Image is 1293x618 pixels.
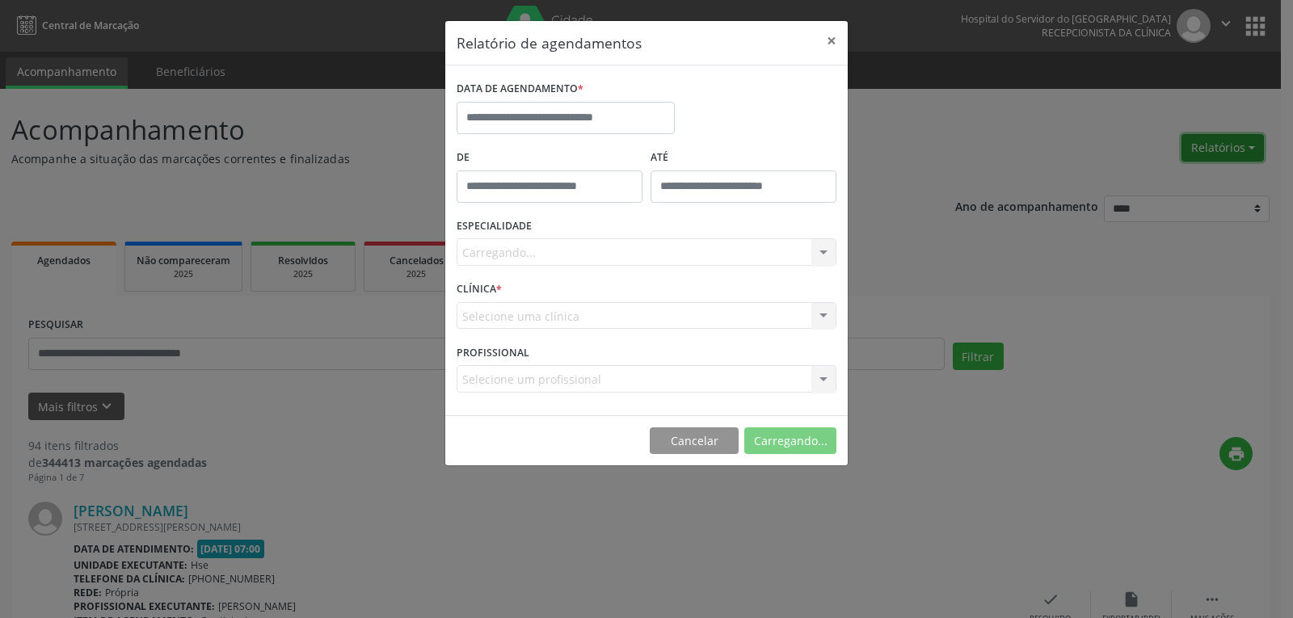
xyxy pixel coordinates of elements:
[457,32,642,53] h5: Relatório de agendamentos
[457,340,529,365] label: PROFISSIONAL
[650,427,739,455] button: Cancelar
[457,214,532,239] label: ESPECIALIDADE
[651,145,836,170] label: ATÉ
[457,277,502,302] label: CLÍNICA
[815,21,848,61] button: Close
[744,427,836,455] button: Carregando...
[457,77,583,102] label: DATA DE AGENDAMENTO
[457,145,642,170] label: De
